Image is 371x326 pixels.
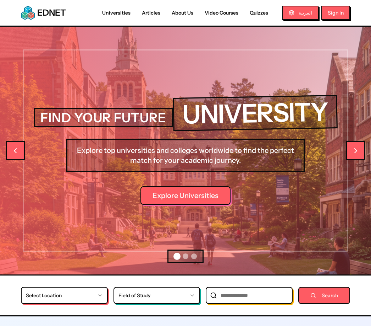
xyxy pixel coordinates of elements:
[37,7,66,18] span: EDNET
[21,6,35,20] img: EDNET
[136,9,166,17] a: Articles
[206,287,293,304] input: University name search
[191,253,197,259] button: Go to slide 3
[21,6,66,20] a: EDNETEDNET
[173,95,338,131] h1: UNIVERSITY
[6,141,25,160] button: Previous slide
[140,186,231,205] a: Explore Universities
[282,6,319,20] button: العربية
[166,9,199,17] a: About Us
[96,9,136,17] a: Universities
[346,141,365,160] button: Next slide
[199,9,244,17] a: Video Courses
[183,253,188,259] button: Go to slide 2
[173,253,181,260] button: Go to slide 1
[321,6,350,20] button: Sign In
[244,9,274,17] a: Quizzes
[66,139,305,172] p: Explore top universities and colleges worldwide to find the perfect match for your academic journey.
[34,108,173,127] h2: FIND YOUR FUTURE
[298,287,350,304] button: Search universities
